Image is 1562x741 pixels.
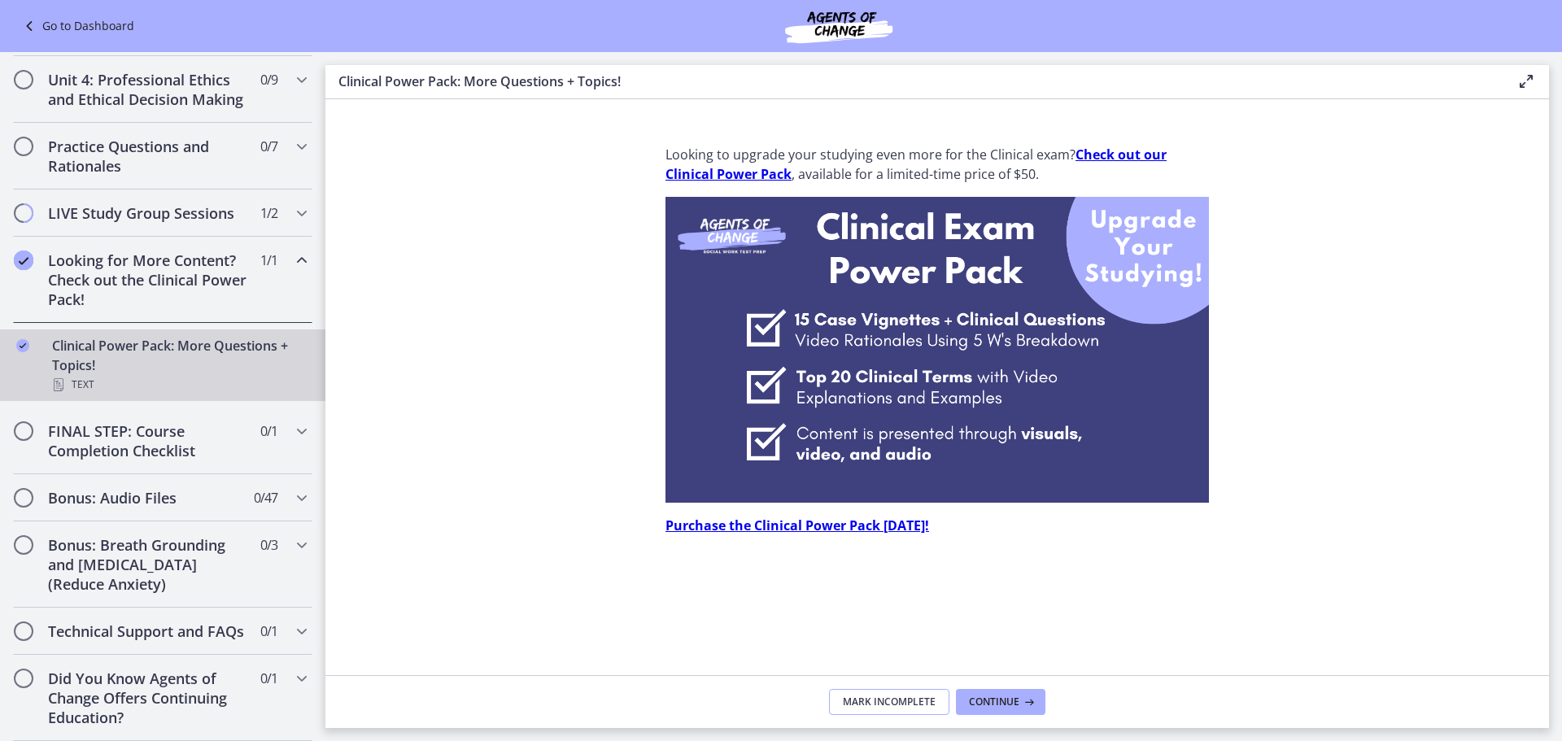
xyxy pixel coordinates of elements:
[260,669,277,688] span: 0 / 1
[829,689,949,715] button: Mark Incomplete
[16,339,29,352] i: Completed
[48,669,247,727] h2: Did You Know Agents of Change Offers Continuing Education?
[741,7,936,46] img: Agents of Change
[260,137,277,156] span: 0 / 7
[48,251,247,309] h2: Looking for More Content? Check out the Clinical Power Pack!
[48,137,247,176] h2: Practice Questions and Rationales
[48,70,247,109] h2: Unit 4: Professional Ethics and Ethical Decision Making
[843,695,936,708] span: Mark Incomplete
[665,197,1209,503] img: Clinical_Power_Pack_Upsell_%282%29.png
[260,70,277,89] span: 0 / 9
[254,488,277,508] span: 0 / 47
[48,621,247,641] h2: Technical Support and FAQs
[48,535,247,594] h2: Bonus: Breath Grounding and [MEDICAL_DATA] (Reduce Anxiety)
[260,421,277,441] span: 0 / 1
[48,203,247,223] h2: LIVE Study Group Sessions
[260,535,277,555] span: 0 / 3
[48,421,247,460] h2: FINAL STEP: Course Completion Checklist
[665,517,929,534] a: Purchase the Clinical Power Pack [DATE]!
[260,203,277,223] span: 1 / 2
[956,689,1045,715] button: Continue
[52,336,306,394] div: Clinical Power Pack: More Questions + Topics!
[665,145,1209,184] p: Looking to upgrade your studying even more for the Clinical exam? , available for a limited-time ...
[260,621,277,641] span: 0 / 1
[52,375,306,394] div: Text
[20,16,134,36] a: Go to Dashboard
[338,72,1490,91] h3: Clinical Power Pack: More Questions + Topics!
[969,695,1019,708] span: Continue
[14,251,33,270] i: Completed
[48,488,247,508] h2: Bonus: Audio Files
[260,251,277,270] span: 1 / 1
